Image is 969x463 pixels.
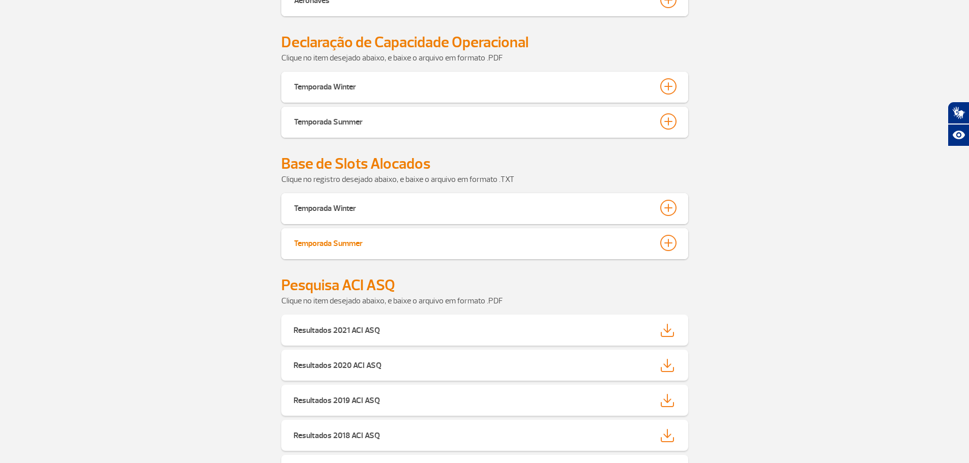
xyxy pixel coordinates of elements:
[294,200,356,214] div: Temporada Winter
[948,124,969,146] button: Abrir recursos assistivos.
[293,395,380,406] strong: Resultados 2019 ACI ASQ
[281,155,688,173] h2: Base de Slots Alocados
[281,52,688,64] p: Clique no item desejado abaixo, e baixe o arquivo em formato .PDF
[281,173,688,186] p: Clique no registro desejado abaixo, e baixe o arquivo em formato .TXT
[948,102,969,146] div: Plugin de acessibilidade da Hand Talk.
[293,113,676,130] button: Temporada Summer
[281,276,688,295] h2: Pesquisa ACI ASQ
[293,325,380,335] strong: Resultados 2021 ACI ASQ
[281,295,688,307] p: Clique no item desejado abaixo, e baixe o arquivo em formato .PDF
[281,315,688,346] a: Resultados 2021 ACI ASQ
[948,102,969,124] button: Abrir tradutor de língua de sinais.
[293,199,676,217] button: Temporada Winter
[293,234,676,252] button: Temporada Summer
[281,350,688,381] a: Resultados 2020 ACI ASQ
[293,360,381,371] strong: Resultados 2020 ACI ASQ
[281,33,688,52] h2: Declaração de Capacidade Operacional
[293,430,380,441] strong: Resultados 2018 ACI ASQ
[293,78,676,95] button: Temporada Winter
[294,235,363,249] div: Temporada Summer
[294,78,356,92] div: Temporada Winter
[294,113,363,128] div: Temporada Summer
[281,420,688,451] a: Resultados 2018 ACI ASQ
[281,385,688,416] a: Resultados 2019 ACI ASQ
